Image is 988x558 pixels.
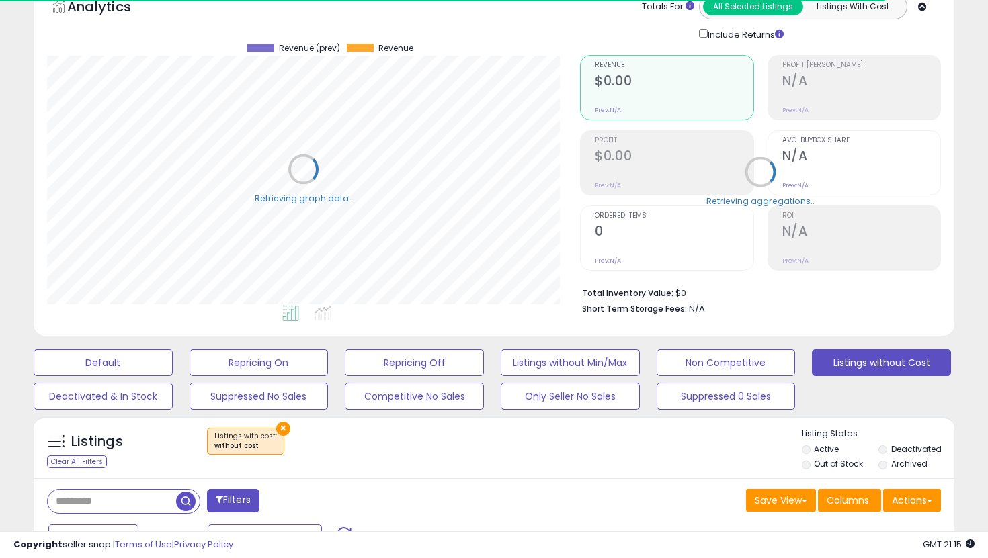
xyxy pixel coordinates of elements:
button: Repricing Off [345,349,484,376]
button: Columns [818,489,881,512]
span: Columns [827,494,869,507]
div: Retrieving aggregations.. [706,195,815,207]
button: × [276,422,290,436]
button: Suppressed 0 Sales [657,383,796,410]
button: Save View [746,489,816,512]
button: Only Seller No Sales [501,383,640,410]
button: Filters [207,489,259,512]
span: Last 7 Days [69,529,122,543]
h5: Listings [71,432,123,451]
label: Active [814,443,839,455]
label: Archived [891,458,928,469]
button: Sep-01 - Sep-07 [208,524,322,547]
span: 2025-09-15 21:15 GMT [923,538,975,551]
label: Out of Stock [814,458,863,469]
button: Default [34,349,173,376]
button: Deactivated & In Stock [34,383,173,410]
button: Listings without Min/Max [501,349,640,376]
p: Listing States: [802,428,955,440]
button: Repricing On [190,349,329,376]
button: Last 7 Days [48,524,138,547]
div: Include Returns [689,26,800,42]
a: Privacy Policy [174,538,233,551]
div: seller snap | | [13,539,233,551]
div: without cost [214,441,277,451]
div: Retrieving graph data.. [255,192,353,204]
button: Competitive No Sales [345,383,484,410]
span: Compared to: [140,530,202,543]
a: Terms of Use [115,538,172,551]
button: Suppressed No Sales [190,383,329,410]
button: Listings without Cost [812,349,951,376]
div: Clear All Filters [47,455,107,468]
strong: Copyright [13,538,63,551]
span: Listings with cost : [214,431,277,451]
button: Actions [883,489,941,512]
label: Deactivated [891,443,942,455]
span: Sep-01 - Sep-07 [228,529,305,543]
button: Non Competitive [657,349,796,376]
div: Totals For [642,1,694,13]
